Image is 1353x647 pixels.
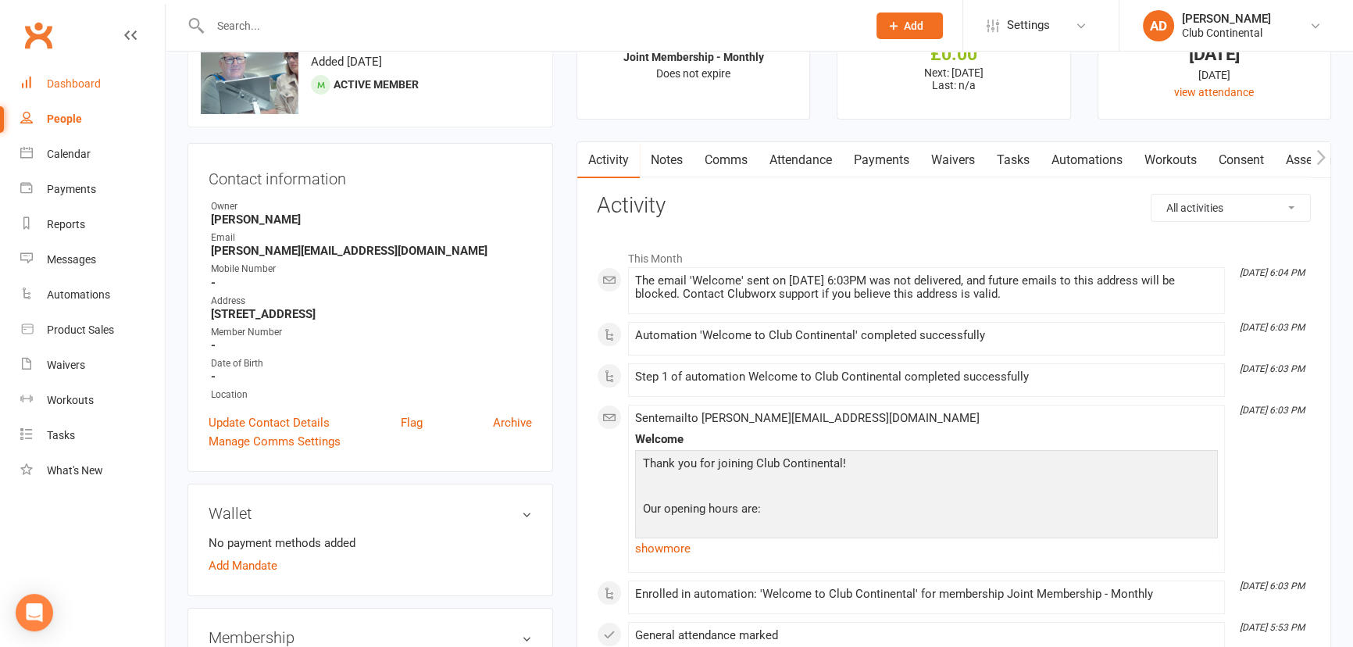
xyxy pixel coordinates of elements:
a: Tasks [986,142,1041,178]
div: General attendance marked [635,629,1218,642]
a: Product Sales [20,313,165,348]
span: Active member [334,78,419,91]
span: Settings [1007,8,1050,43]
a: What's New [20,453,165,488]
div: The email 'Welcome' sent on [DATE] 6:03PM was not delivered, and future emails to this address wi... [635,274,1218,301]
i: [DATE] 6:03 PM [1240,405,1305,416]
div: Product Sales [47,323,114,336]
li: No payment methods added [209,534,532,552]
a: Dashboard [20,66,165,102]
a: Manage Comms Settings [209,432,341,451]
a: view attendance [1174,86,1254,98]
div: Messages [47,253,96,266]
div: Automation 'Welcome to Club Continental' completed successfully [635,329,1218,342]
div: Enrolled in automation: 'Welcome to Club Continental' for membership Joint Membership - Monthly [635,588,1218,601]
a: Workouts [1133,142,1208,178]
i: [DATE] 6:04 PM [1240,267,1305,278]
p: Next: [DATE] Last: n/a [851,66,1055,91]
div: Location [211,388,532,402]
a: People [20,102,165,137]
div: Dashboard [47,77,101,90]
a: Payments [843,142,920,178]
i: [DATE] 6:03 PM [1240,363,1305,374]
a: Waivers [920,142,986,178]
a: Reports [20,207,165,242]
div: Waivers [47,359,85,371]
a: Payments [20,172,165,207]
div: Calendar [47,148,91,160]
div: [PERSON_NAME] [1182,12,1271,26]
a: Archive [493,413,532,432]
a: Update Contact Details [209,413,330,432]
p: Our opening hours are: [639,499,1214,522]
strong: [PERSON_NAME] [211,213,532,227]
strong: [PERSON_NAME][EMAIL_ADDRESS][DOMAIN_NAME] [211,244,532,258]
h3: Wallet [209,505,532,522]
i: [DATE] 6:03 PM [1240,322,1305,333]
h3: Membership [209,629,532,646]
a: Clubworx [19,16,58,55]
div: People [47,113,82,125]
strong: Joint Membership - Monthly [623,51,764,63]
div: Payments [47,183,96,195]
div: Club Continental [1182,26,1271,40]
div: Owner [211,199,532,214]
div: AD [1143,10,1174,41]
div: Automations [47,288,110,301]
div: What's New [47,464,103,477]
h3: Contact information [209,164,532,188]
div: Workouts [47,394,94,406]
a: Flag [401,413,423,432]
button: Add [876,13,943,39]
strong: - [211,338,532,352]
a: Add Mandate [209,556,277,575]
time: Added [DATE] [311,55,382,69]
a: Automations [1041,142,1133,178]
h3: Activity [597,194,1311,218]
div: [DATE] [1112,46,1316,63]
div: Open Intercom Messenger [16,594,53,631]
a: show more [635,538,1218,559]
a: Workouts [20,383,165,418]
a: Automations [20,277,165,313]
a: Messages [20,242,165,277]
div: Member Number [211,325,532,340]
strong: [STREET_ADDRESS] [211,307,532,321]
a: Tasks [20,418,165,453]
input: Search... [205,15,856,37]
p: Thank you for joining Club Continental! [639,454,1214,477]
div: Date of Birth [211,356,532,371]
span: Sent email to [PERSON_NAME][EMAIL_ADDRESS][DOMAIN_NAME] [635,411,980,425]
span: Does not expire [656,67,730,80]
i: [DATE] 5:53 PM [1240,622,1305,633]
img: image1760114989.png [201,16,298,114]
strong: - [211,276,532,290]
a: Comms [694,142,759,178]
i: [DATE] 6:03 PM [1240,581,1305,592]
a: Notes [640,142,694,178]
a: Calendar [20,137,165,172]
a: Activity [577,142,640,178]
a: Waivers [20,348,165,383]
div: £0.00 [851,46,1055,63]
div: Mobile Number [211,262,532,277]
li: This Month [597,242,1311,267]
div: Email [211,231,532,245]
div: Tasks [47,429,75,441]
div: Address [211,294,532,309]
div: Reports [47,218,85,231]
div: Step 1 of automation Welcome to Club Continental completed successfully [635,370,1218,384]
div: [DATE] [1112,66,1316,84]
strong: - [211,370,532,384]
div: Welcome [635,433,1218,446]
span: Add [904,20,923,32]
a: Consent [1208,142,1275,178]
a: Attendance [759,142,843,178]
